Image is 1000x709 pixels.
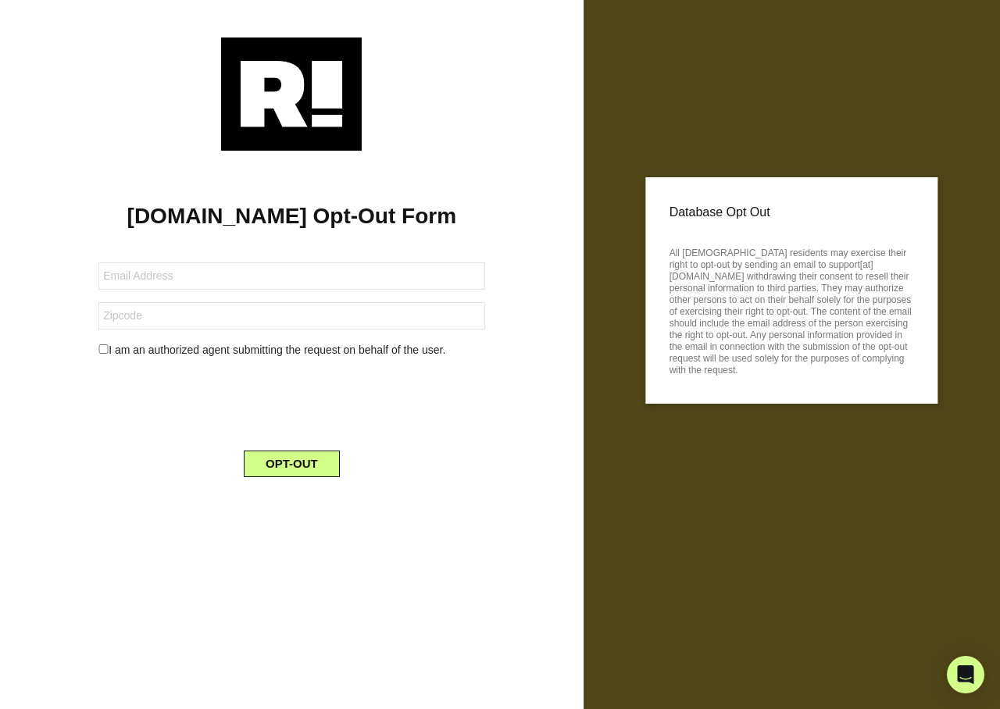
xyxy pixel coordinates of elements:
div: I am an authorized agent submitting the request on behalf of the user. [87,342,496,358]
button: OPT-OUT [244,451,340,477]
h1: [DOMAIN_NAME] Opt-Out Form [23,203,560,230]
p: All [DEMOGRAPHIC_DATA] residents may exercise their right to opt-out by sending an email to suppo... [670,243,914,376]
div: Open Intercom Messenger [947,656,984,693]
img: Retention.com [221,37,362,151]
input: Email Address [98,262,484,290]
p: Database Opt Out [670,201,914,224]
iframe: reCAPTCHA [173,371,410,432]
input: Zipcode [98,302,484,330]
